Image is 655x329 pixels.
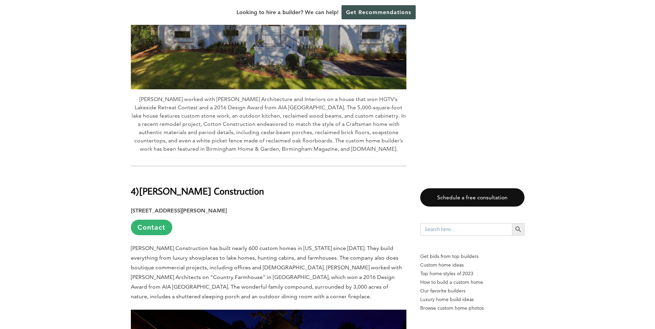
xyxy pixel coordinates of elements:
[420,304,524,312] a: Browse custom home photos
[420,223,512,236] input: Search here...
[420,278,524,287] a: How to build a custom home
[341,5,416,19] a: Get Recommendations
[139,185,264,197] b: [PERSON_NAME] Construction
[420,295,524,304] a: Luxury home build ideas
[420,287,524,295] a: Our favorite builders
[420,269,524,278] a: Top home styles of 2023
[131,220,172,235] a: Contact
[131,185,139,197] b: 4)
[620,295,647,321] iframe: Drift Widget Chat Controller
[420,252,524,261] p: Get bids from top builders
[131,207,227,214] strong: [STREET_ADDRESS][PERSON_NAME]
[132,96,406,152] span: [PERSON_NAME] worked with [PERSON_NAME] Architecture and Interiors on a house that won HGTV’s Lak...
[131,245,402,300] span: [PERSON_NAME] Construction has built nearly 600 custom homes in [US_STATE] since [DATE]. They bui...
[514,226,522,233] svg: Search
[420,261,524,269] a: Custom home ideas
[420,188,524,207] a: Schedule a free consultation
